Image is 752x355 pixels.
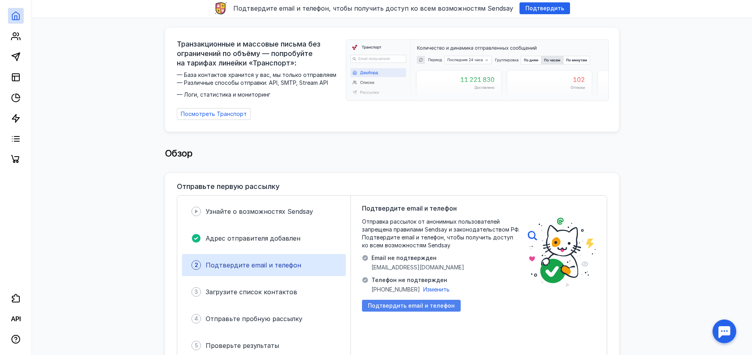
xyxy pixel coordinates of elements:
[362,204,457,213] span: Подтвердите email и телефон
[519,2,570,14] button: Подтвердить
[165,148,193,159] span: Обзор
[528,218,596,287] img: poster
[206,315,302,323] span: Отправьте пробную рассылку
[177,183,279,191] h3: Отправьте первую рассылку
[194,315,198,323] span: 4
[423,286,450,293] button: Изменить
[371,276,450,284] span: Телефон не подтвержден
[371,263,464,271] span: [EMAIL_ADDRESS][DOMAIN_NAME]
[206,342,279,349] span: Проверьте результаты
[194,288,198,296] span: 3
[177,108,251,120] a: Посмотреть Транспорт
[525,5,564,12] span: Подтвердить
[206,261,301,269] span: Подтвердите email и телефон
[233,4,513,12] span: Подтвердите email и телефон, чтобы получить доступ ко всем возможностям Sendsay
[206,207,313,215] span: Узнайте о возможностях Sendsay
[177,39,341,68] span: Транзакционные и массовые письма без ограничений по объёму — попробуйте на тарифах линейки «Транс...
[177,71,341,99] span: — База контактов хранится у вас, мы только отправляем — Различные способы отправки: API, SMTP, St...
[423,286,450,293] span: Изменить
[195,342,198,349] span: 5
[181,111,247,118] span: Посмотреть Транспорт
[206,288,297,296] span: Загрузите список контактов
[195,261,198,269] span: 2
[362,300,461,312] button: Подтвердить email и телефон
[206,234,300,242] span: Адрес отправителя добавлен
[371,254,464,262] span: Email не подтвержден
[346,40,608,101] img: dashboard-transport-banner
[371,286,420,293] span: [PHONE_NUMBER]
[362,218,520,249] span: Отправка рассылок от анонимных пользователей запрещена правилами Sendsay и законодательством РФ. ...
[368,303,455,309] span: Подтвердить email и телефон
